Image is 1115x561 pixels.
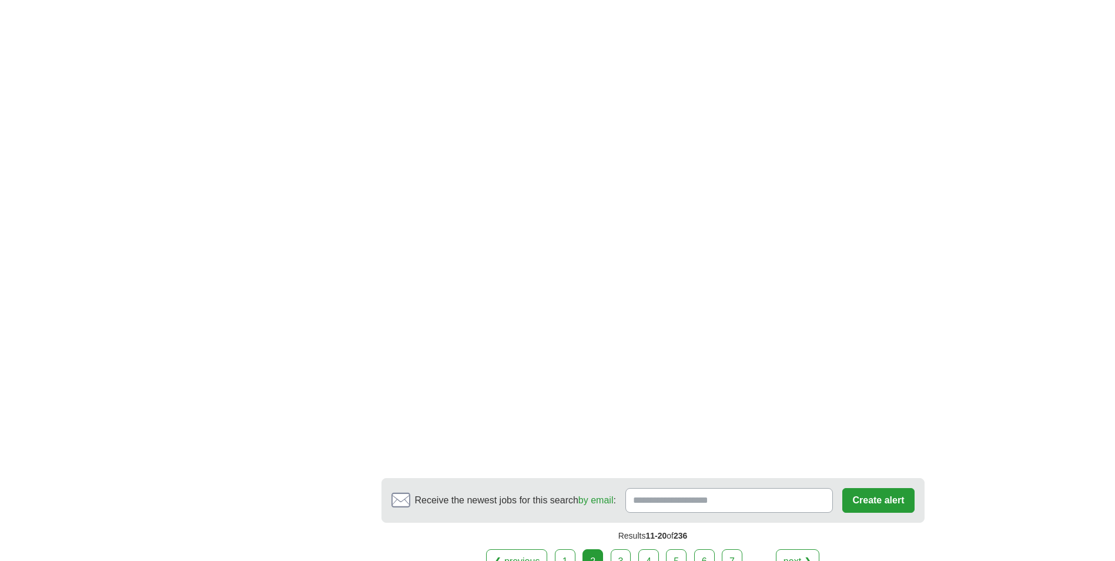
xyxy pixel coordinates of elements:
span: 11-20 [645,531,667,540]
div: Results of [381,523,925,549]
span: 236 [674,531,687,540]
span: Receive the newest jobs for this search : [415,493,616,507]
a: by email [578,495,614,505]
button: Create alert [842,488,914,513]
